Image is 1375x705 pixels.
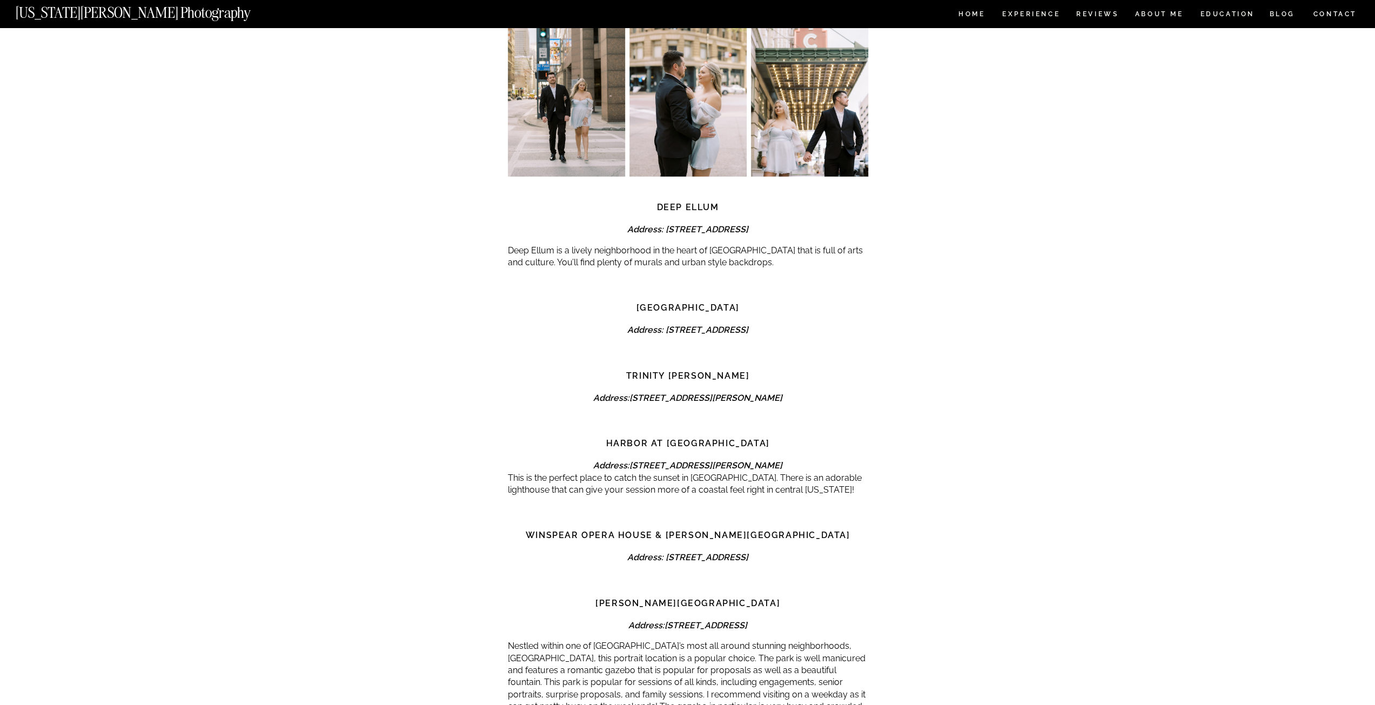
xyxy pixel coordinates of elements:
strong: [PERSON_NAME][GEOGRAPHIC_DATA] [595,598,780,608]
a: HOME [956,11,987,20]
img: Dallas engagement photographer [629,1,747,177]
em: Address: [628,620,747,630]
strong: [STREET_ADDRESS][PERSON_NAME] [629,460,782,471]
strong: [GEOGRAPHIC_DATA] [636,303,739,313]
strong: Harbor at [GEOGRAPHIC_DATA] [606,438,769,448]
a: EDUCATION [1199,11,1256,20]
a: REVIEWS [1076,11,1117,20]
em: Address: [593,460,782,471]
strong: Deep Ellum [657,202,719,212]
em: Address: [593,393,782,403]
a: BLOG [1269,11,1295,20]
img: downtown dallas engagement photos [508,1,625,177]
img: downtown dallas engagement photos [751,1,868,177]
a: Experience [1002,11,1059,20]
p: Deep Ellum is a lively neighborhood in the heart of [GEOGRAPHIC_DATA] that is full of arts and cu... [508,245,868,269]
strong: Winspear Opera House & [PERSON_NAME][GEOGRAPHIC_DATA] [526,530,850,540]
a: [US_STATE][PERSON_NAME] Photography [16,5,287,15]
a: CONTACT [1312,8,1357,20]
p: This is the perfect place to catch the sunset in [GEOGRAPHIC_DATA]. There is an adorable lighthou... [508,472,868,496]
em: Address: [STREET_ADDRESS] [627,224,748,234]
em: Address: [STREET_ADDRESS] [627,552,748,562]
strong: [STREET_ADDRESS][PERSON_NAME] [629,393,782,403]
strong: Address: [STREET_ADDRESS] [627,325,748,335]
strong: [STREET_ADDRESS] [665,620,747,630]
strong: Trinity [PERSON_NAME] [626,371,750,381]
a: ABOUT ME [1135,11,1184,20]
